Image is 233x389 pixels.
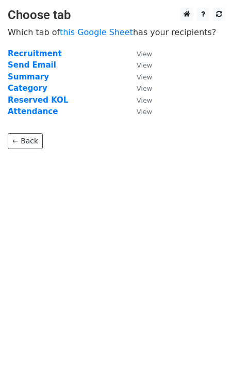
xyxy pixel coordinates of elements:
small: View [137,108,152,116]
a: Recruitment [8,49,62,58]
a: this Google Sheet [60,27,133,37]
a: View [126,60,152,70]
h3: Choose tab [8,8,225,23]
p: Which tab of has your recipients? [8,27,225,38]
a: View [126,107,152,116]
a: Attendance [8,107,58,116]
small: View [137,73,152,81]
a: Summary [8,72,49,82]
small: View [137,96,152,104]
small: View [137,85,152,92]
a: Send Email [8,60,56,70]
a: View [126,84,152,93]
small: View [137,61,152,69]
a: Reserved KOL [8,95,68,105]
small: View [137,50,152,58]
a: View [126,49,152,58]
a: View [126,72,152,82]
a: ← Back [8,133,43,149]
a: View [126,95,152,105]
a: Category [8,84,47,93]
